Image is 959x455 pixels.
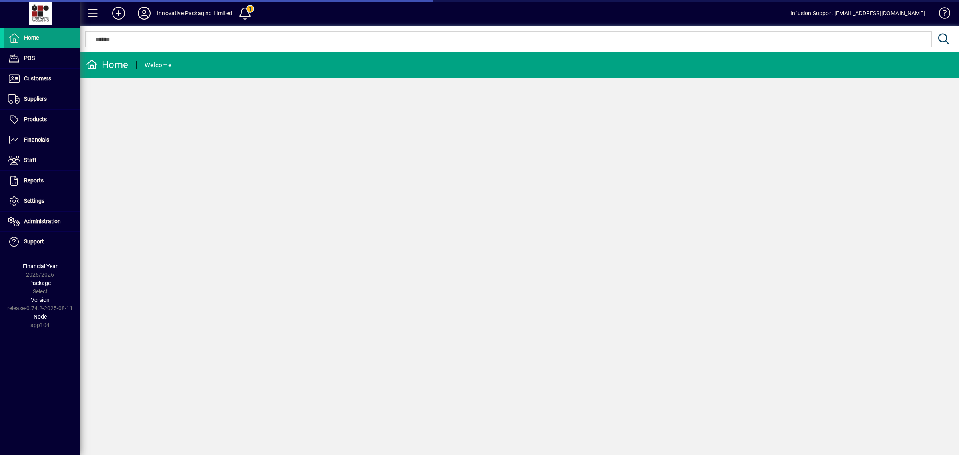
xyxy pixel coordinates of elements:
[106,6,131,20] button: Add
[4,69,80,89] a: Customers
[4,110,80,130] a: Products
[24,116,47,122] span: Products
[4,89,80,109] a: Suppliers
[4,171,80,191] a: Reports
[4,130,80,150] a: Financials
[4,232,80,252] a: Support
[24,136,49,143] span: Financials
[24,218,61,224] span: Administration
[29,280,51,286] span: Package
[4,191,80,211] a: Settings
[24,238,44,245] span: Support
[24,198,44,204] span: Settings
[86,58,128,71] div: Home
[145,59,171,72] div: Welcome
[933,2,949,28] a: Knowledge Base
[24,177,44,184] span: Reports
[24,34,39,41] span: Home
[790,7,925,20] div: Infusion Support [EMAIL_ADDRESS][DOMAIN_NAME]
[24,75,51,82] span: Customers
[131,6,157,20] button: Profile
[31,297,50,303] span: Version
[157,7,232,20] div: Innovative Packaging Limited
[23,263,58,269] span: Financial Year
[4,48,80,68] a: POS
[24,96,47,102] span: Suppliers
[24,157,36,163] span: Staff
[34,313,47,320] span: Node
[24,55,35,61] span: POS
[4,212,80,231] a: Administration
[4,150,80,170] a: Staff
